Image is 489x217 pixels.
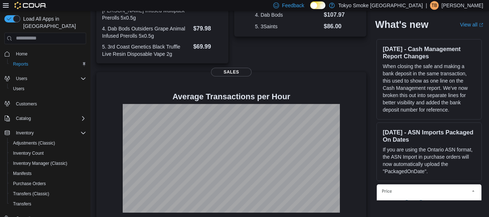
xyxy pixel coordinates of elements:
[431,1,437,10] span: TB
[102,43,190,58] dt: 5. 3rd Coast Genetics Black Truffle Live Resin Disposable Vape 2g
[10,84,27,93] a: Users
[13,74,30,83] button: Users
[10,169,86,178] span: Manifests
[7,189,89,199] button: Transfers (Classic)
[324,11,346,19] dd: $107.97
[13,171,31,176] span: Manifests
[10,139,86,147] span: Adjustments (Classic)
[16,76,27,82] span: Users
[13,50,30,58] a: Home
[13,129,86,137] span: Inventory
[10,159,86,168] span: Inventory Manager (Classic)
[383,146,476,175] p: If you are using the Ontario ASN format, the ASN Import in purchase orders will now automatically...
[426,1,427,10] p: |
[13,140,55,146] span: Adjustments (Classic)
[10,200,86,208] span: Transfers
[13,49,86,58] span: Home
[13,160,67,166] span: Inventory Manager (Classic)
[442,1,483,10] p: [PERSON_NAME]
[10,179,49,188] a: Purchase Orders
[193,24,223,33] dd: $79.98
[383,129,476,143] h3: [DATE] - ASN Imports Packaged On Dates
[13,61,28,67] span: Reports
[338,1,423,10] p: Tokyo Smoke [GEOGRAPHIC_DATA]
[7,138,89,148] button: Adjustments (Classic)
[10,200,34,208] a: Transfers
[1,49,89,59] button: Home
[10,60,86,68] span: Reports
[282,2,304,9] span: Feedback
[16,130,34,136] span: Inventory
[13,74,86,83] span: Users
[479,23,483,27] svg: External link
[375,19,428,30] h2: What's new
[211,68,252,76] span: Sales
[16,101,37,107] span: Customers
[7,168,89,179] button: Manifests
[255,23,321,30] dt: 5. 3Saints
[10,189,86,198] span: Transfers (Classic)
[10,149,86,158] span: Inventory Count
[102,25,190,39] dt: 4. Dab Bods Outsiders Grape Animal Infused Prerolls 5x0.5g
[383,63,476,113] p: When closing the safe and making a bank deposit in the same transaction, this used to show as one...
[10,189,52,198] a: Transfers (Classic)
[13,86,24,92] span: Users
[16,51,28,57] span: Home
[13,181,46,187] span: Purchase Orders
[10,149,47,158] a: Inventory Count
[383,45,476,60] h3: [DATE] - Cash Management Report Changes
[13,129,37,137] button: Inventory
[460,22,483,28] a: View allExternal link
[324,22,346,31] dd: $86.00
[10,84,86,93] span: Users
[13,100,40,108] a: Customers
[10,139,58,147] a: Adjustments (Classic)
[13,150,44,156] span: Inventory Count
[13,114,34,123] button: Catalog
[7,148,89,158] button: Inventory Count
[7,158,89,168] button: Inventory Manager (Classic)
[255,11,321,18] dt: 4. Dab Bods
[10,179,86,188] span: Purchase Orders
[102,92,361,101] h4: Average Transactions per Hour
[10,169,34,178] a: Manifests
[13,191,49,197] span: Transfers (Classic)
[1,113,89,124] button: Catalog
[7,199,89,209] button: Transfers
[1,98,89,109] button: Customers
[193,42,223,51] dd: $69.99
[20,15,86,30] span: Load All Apps in [GEOGRAPHIC_DATA]
[310,1,325,9] input: Dark Mode
[10,159,70,168] a: Inventory Manager (Classic)
[14,2,47,9] img: Cova
[16,116,31,121] span: Catalog
[1,128,89,138] button: Inventory
[7,179,89,189] button: Purchase Orders
[1,74,89,84] button: Users
[13,99,86,108] span: Customers
[7,84,89,94] button: Users
[430,1,439,10] div: Tyler Buckmaster
[13,201,31,207] span: Transfers
[13,114,86,123] span: Catalog
[10,60,31,68] a: Reports
[7,59,89,69] button: Reports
